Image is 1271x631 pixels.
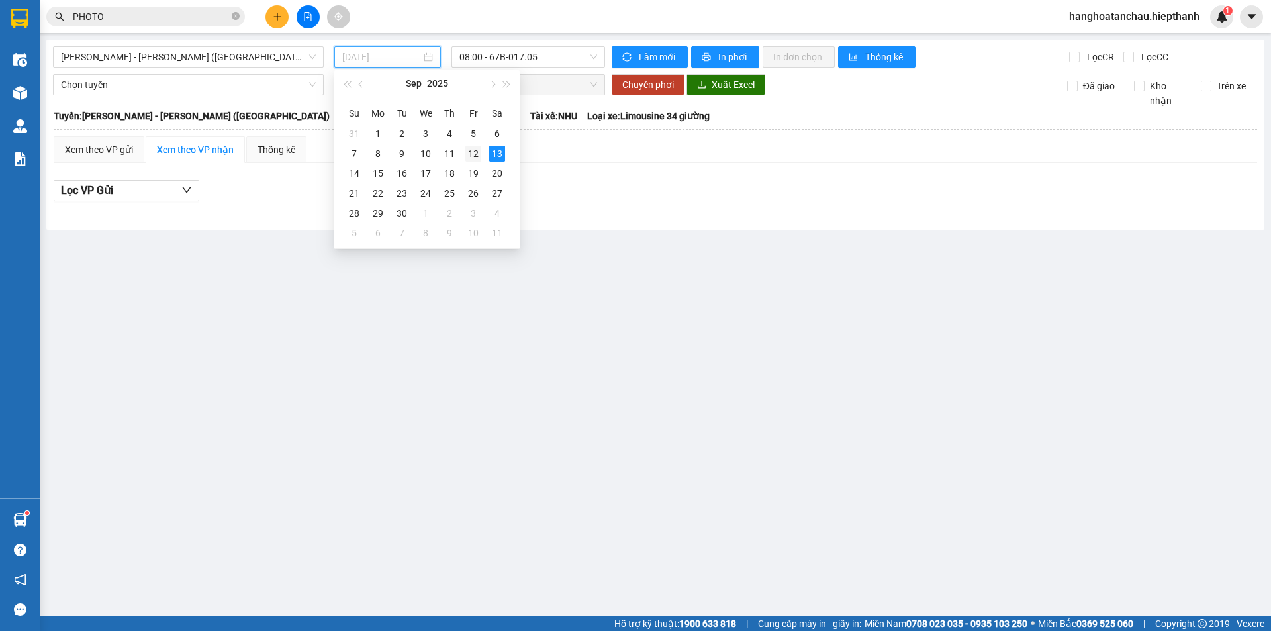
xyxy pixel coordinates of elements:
[346,225,362,241] div: 5
[865,616,1027,631] span: Miền Nam
[366,103,390,124] th: Mo
[530,109,577,123] span: Tài xế: NHU
[55,12,64,21] span: search
[342,124,366,144] td: 2025-08-31
[342,203,366,223] td: 2025-09-28
[465,205,481,221] div: 3
[370,166,386,181] div: 15
[394,185,410,201] div: 23
[297,5,320,28] button: file-add
[758,616,861,631] span: Cung cấp máy in - giấy in:
[465,146,481,162] div: 12
[414,183,438,203] td: 2025-09-24
[390,203,414,223] td: 2025-09-30
[485,183,509,203] td: 2025-09-27
[406,70,422,97] button: Sep
[394,126,410,142] div: 2
[763,46,835,68] button: In đơn chọn
[366,183,390,203] td: 2025-09-22
[465,185,481,201] div: 26
[438,203,461,223] td: 2025-10-02
[442,205,457,221] div: 2
[702,52,713,63] span: printer
[394,166,410,181] div: 16
[370,185,386,201] div: 22
[61,47,316,67] span: Hồ Chí Minh - Tân Châu (Giường)
[418,146,434,162] div: 10
[181,185,192,195] span: down
[366,223,390,243] td: 2025-10-06
[438,164,461,183] td: 2025-09-18
[303,12,312,21] span: file-add
[1145,79,1191,108] span: Kho nhận
[1223,6,1233,15] sup: 1
[489,166,505,181] div: 20
[265,5,289,28] button: plus
[614,616,736,631] span: Hỗ trợ kỹ thuật:
[465,225,481,241] div: 10
[390,223,414,243] td: 2025-10-07
[485,223,509,243] td: 2025-10-11
[370,146,386,162] div: 8
[489,185,505,201] div: 27
[61,75,316,95] span: Chọn tuyến
[622,52,634,63] span: sync
[679,618,736,629] strong: 1900 633 818
[73,9,229,24] input: Tìm tên, số ĐT hoặc mã đơn
[346,205,362,221] div: 28
[414,203,438,223] td: 2025-10-01
[1211,79,1251,93] span: Trên xe
[612,46,688,68] button: syncLàm mới
[346,146,362,162] div: 7
[461,223,485,243] td: 2025-10-10
[1076,618,1133,629] strong: 0369 525 060
[342,144,366,164] td: 2025-09-07
[273,12,282,21] span: plus
[438,124,461,144] td: 2025-09-04
[346,166,362,181] div: 14
[61,182,113,199] span: Lọc VP Gửi
[489,205,505,221] div: 4
[442,225,457,241] div: 9
[414,144,438,164] td: 2025-09-10
[414,103,438,124] th: We
[13,513,27,527] img: warehouse-icon
[1038,616,1133,631] span: Miền Bắc
[489,146,505,162] div: 13
[485,203,509,223] td: 2025-10-04
[418,166,434,181] div: 17
[390,183,414,203] td: 2025-09-23
[366,203,390,223] td: 2025-09-29
[489,225,505,241] div: 11
[14,603,26,616] span: message
[366,144,390,164] td: 2025-09-08
[418,126,434,142] div: 3
[1031,621,1035,626] span: ⚪️
[461,164,485,183] td: 2025-09-19
[1240,5,1263,28] button: caret-down
[418,185,434,201] div: 24
[438,103,461,124] th: Th
[327,5,350,28] button: aim
[442,126,457,142] div: 4
[25,511,29,515] sup: 1
[394,205,410,221] div: 30
[865,50,905,64] span: Thống kê
[258,142,295,157] div: Thống kê
[459,75,597,95] span: Chọn chuyến
[65,142,133,157] div: Xem theo VP gửi
[849,52,860,63] span: bar-chart
[438,183,461,203] td: 2025-09-25
[390,124,414,144] td: 2025-09-02
[1082,50,1116,64] span: Lọc CR
[342,103,366,124] th: Su
[370,205,386,221] div: 29
[13,152,27,166] img: solution-icon
[394,146,410,162] div: 9
[461,124,485,144] td: 2025-09-05
[418,225,434,241] div: 8
[390,103,414,124] th: Tu
[334,12,343,21] span: aim
[461,183,485,203] td: 2025-09-26
[459,47,597,67] span: 08:00 - 67B-017.05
